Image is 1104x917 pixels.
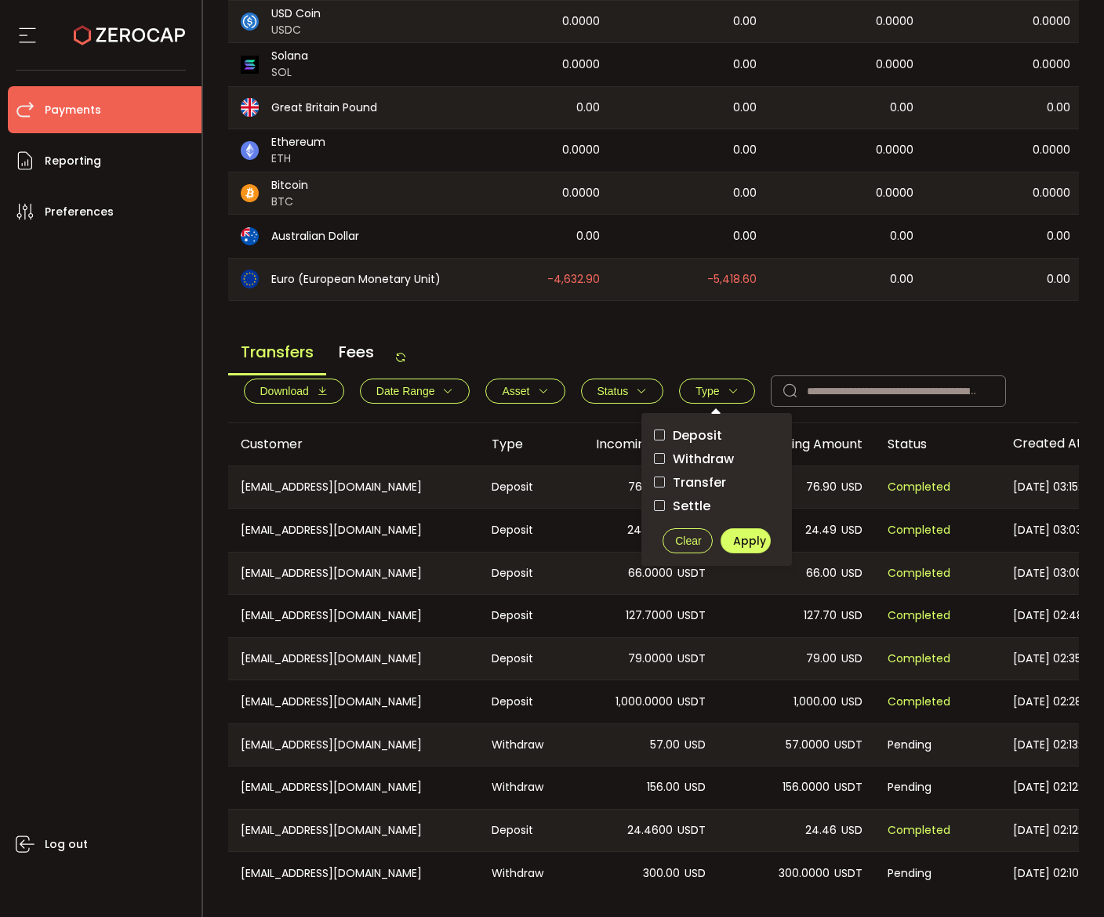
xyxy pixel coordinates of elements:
span: Deposit [665,428,722,443]
span: [DATE] 02:48:13 [1013,607,1095,625]
span: 0.00 [1047,99,1070,117]
img: aud_portfolio.svg [241,227,259,245]
span: 0.00 [890,227,913,245]
span: Pending [888,736,931,754]
img: eth_portfolio.svg [241,141,259,159]
span: 24.4900 [627,521,673,539]
div: Incoming Amount [561,435,718,453]
div: Customer [228,435,479,453]
div: checkbox-group [654,426,779,516]
span: USD [841,521,862,539]
span: Great Britain Pound [271,100,377,116]
span: [DATE] 03:00:29 [1013,564,1099,582]
button: Status [581,379,664,404]
div: Withdraw [479,767,561,810]
span: USD [841,564,862,582]
div: [EMAIL_ADDRESS][DOMAIN_NAME] [228,810,479,851]
span: Completed [888,478,950,496]
span: [DATE] 02:13:51 [1013,736,1090,754]
span: Pending [888,778,931,796]
span: 127.70 [804,607,837,625]
span: [DATE] 02:28:08 [1013,693,1099,711]
span: USD Coin [271,5,321,22]
span: Withdraw [665,451,734,466]
div: [EMAIL_ADDRESS][DOMAIN_NAME] [228,509,479,552]
div: Deposit [479,638,561,680]
span: 0.00 [733,13,757,31]
span: ETH [271,150,325,167]
span: 300.00 [643,864,680,883]
span: 76.90 [806,478,837,496]
div: Outgoing Amount [718,435,875,453]
span: Completed [888,650,950,668]
img: usdc_portfolio.svg [241,13,259,31]
button: Asset [485,379,565,404]
span: 0.00 [576,99,600,117]
button: Date Range [360,379,470,404]
span: 0.00 [1047,227,1070,245]
span: Completed [888,607,950,625]
span: Pending [888,864,931,883]
span: 156.0000 [783,778,830,796]
span: 66.00 [806,564,837,582]
span: [DATE] 02:12:28 [1013,821,1094,839]
div: [EMAIL_ADDRESS][DOMAIN_NAME] [228,466,479,508]
span: Settle [665,498,710,513]
span: [DATE] 02:10:26 [1013,864,1095,883]
span: Transfers [228,331,326,375]
span: 0.0000 [876,56,913,74]
div: Status [875,435,1000,453]
span: 0.00 [733,56,757,74]
span: Payments [45,99,101,121]
span: Date Range [376,385,435,397]
span: 0.0000 [562,13,600,31]
span: Transfer [665,475,726,490]
div: [EMAIL_ADDRESS][DOMAIN_NAME] [228,724,479,766]
span: 0.0000 [876,141,913,159]
span: SOL [271,64,308,81]
span: 0.00 [1047,270,1070,288]
span: -5,418.60 [707,270,757,288]
span: 0.0000 [1033,13,1070,31]
span: Download [260,385,309,397]
span: 0.0000 [562,184,600,202]
span: 1,000.00 [793,693,837,711]
div: Deposit [479,810,561,851]
span: USDT [834,736,862,754]
div: Deposit [479,680,561,723]
span: BTC [271,194,308,210]
span: 57.0000 [786,736,830,754]
img: gbp_portfolio.svg [241,98,259,116]
span: Fees [326,331,387,373]
span: Euro (European Monetary Unit) [271,271,441,288]
span: 300.0000 [779,864,830,883]
span: Asset [502,385,529,397]
span: -4,632.90 [547,270,600,288]
div: Deposit [479,595,561,638]
div: Deposit [479,509,561,552]
span: [DATE] 03:15:29 [1013,478,1094,496]
div: [EMAIL_ADDRESS][DOMAIN_NAME] [228,595,479,638]
iframe: Chat Widget [1026,842,1104,917]
span: Completed [888,693,950,711]
span: 156.00 [647,778,680,796]
span: 0.00 [890,270,913,288]
span: Status [597,385,629,397]
span: USDT [677,650,706,668]
span: USD [841,693,862,711]
img: btc_portfolio.svg [241,184,259,202]
span: [DATE] 02:35:22 [1013,650,1096,668]
span: [DATE] 03:03:16 [1013,521,1095,539]
span: 76.9000 [628,478,673,496]
span: Clear [675,535,701,547]
span: 0.00 [733,227,757,245]
div: [EMAIL_ADDRESS][DOMAIN_NAME] [228,680,479,723]
span: USDT [834,778,862,796]
button: Download [244,379,344,404]
div: [EMAIL_ADDRESS][DOMAIN_NAME] [228,767,479,810]
span: USDC [271,22,321,38]
span: USD [841,821,862,839]
div: Withdraw [479,852,561,895]
span: Ethereum [271,134,325,150]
